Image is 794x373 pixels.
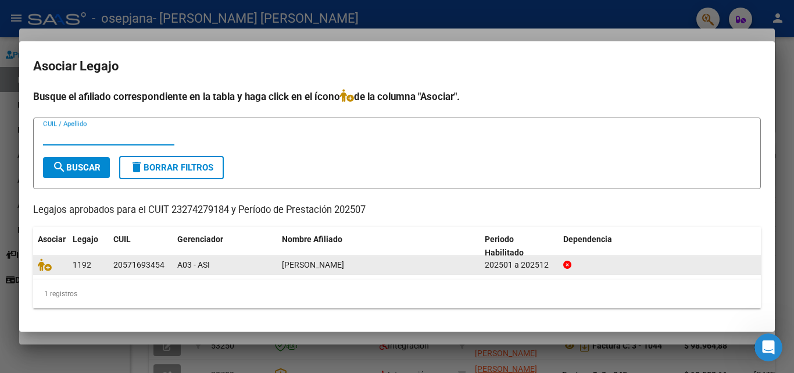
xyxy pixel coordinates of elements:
span: Asociar [38,235,66,244]
span: Borrar Filtros [130,162,213,173]
div: 1 registros [33,279,761,308]
span: Legajo [73,235,98,244]
datatable-header-cell: Nombre Afiliado [277,227,480,265]
span: A03 - ASI [177,260,210,269]
datatable-header-cell: Asociar [33,227,68,265]
h2: Asociar Legajo [33,55,761,77]
span: Nombre Afiliado [282,235,342,244]
mat-icon: search [52,160,66,174]
datatable-header-cell: Periodo Habilitado [480,227,559,265]
button: Borrar Filtros [119,156,224,179]
span: Periodo Habilitado [485,235,524,257]
div: 20571693454 [113,258,164,272]
datatable-header-cell: Dependencia [559,227,761,265]
span: Buscar [52,162,101,173]
datatable-header-cell: Legajo [68,227,109,265]
iframe: Intercom live chat [754,333,782,361]
p: Legajos aprobados para el CUIT 23274279184 y Período de Prestación 202507 [33,203,761,218]
span: ARGÜELLO TOMAS [282,260,344,269]
datatable-header-cell: CUIL [109,227,173,265]
button: Buscar [43,157,110,178]
span: 1192 [73,260,91,269]
mat-icon: delete [130,160,144,174]
span: CUIL [113,235,131,244]
datatable-header-cell: Gerenciador [173,227,277,265]
h4: Busque el afiliado correspondiente en la tabla y haga click en el ícono de la columna "Asociar". [33,89,761,104]
span: Dependencia [563,235,612,244]
span: Gerenciador [177,235,223,244]
div: 202501 a 202512 [485,258,554,272]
